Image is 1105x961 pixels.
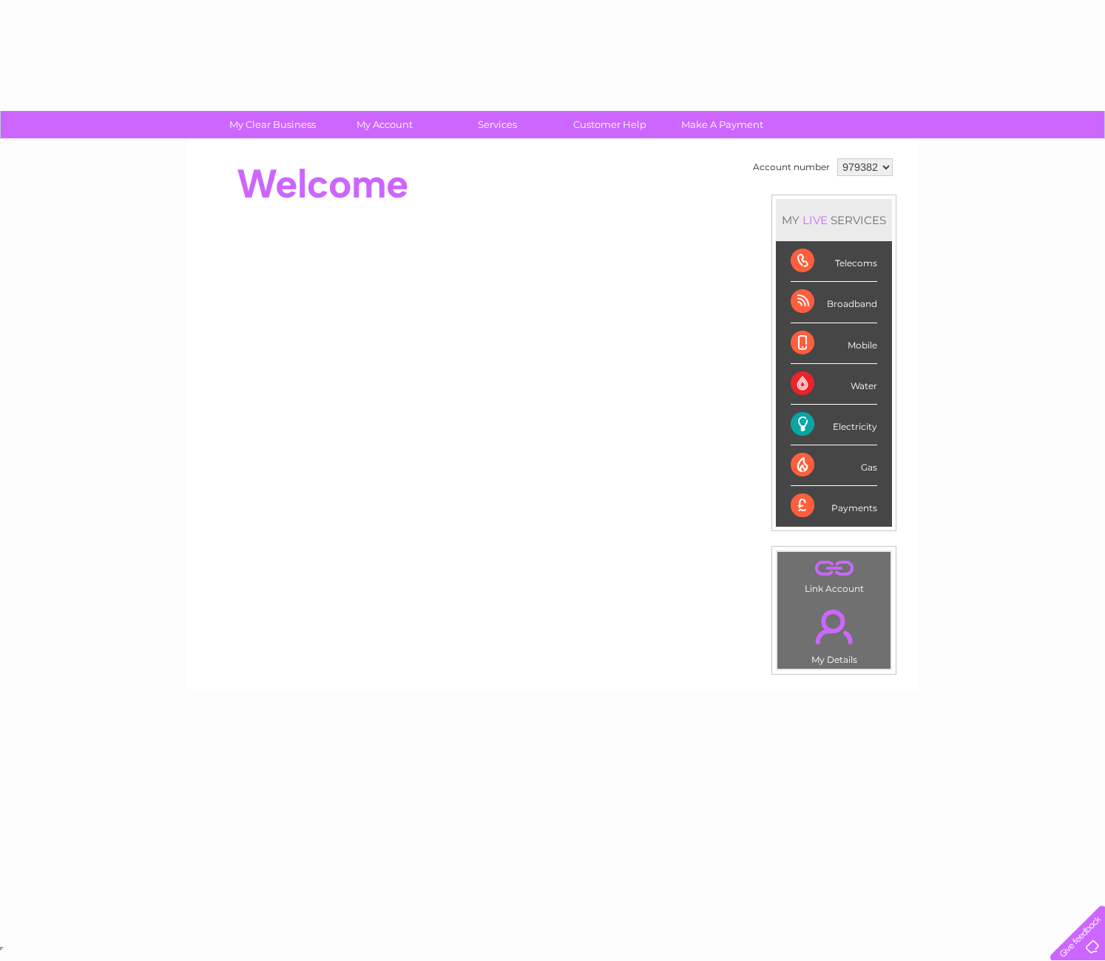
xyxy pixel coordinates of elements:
[324,111,446,138] a: My Account
[781,556,887,581] a: .
[777,597,891,670] td: My Details
[777,551,891,598] td: Link Account
[791,323,877,364] div: Mobile
[781,601,887,653] a: .
[661,111,783,138] a: Make A Payment
[212,111,334,138] a: My Clear Business
[791,282,877,323] div: Broadband
[791,486,877,526] div: Payments
[791,445,877,486] div: Gas
[749,155,834,180] td: Account number
[436,111,558,138] a: Services
[791,241,877,282] div: Telecoms
[776,199,892,241] div: MY SERVICES
[791,364,877,405] div: Water
[791,405,877,445] div: Electricity
[549,111,671,138] a: Customer Help
[800,213,831,227] div: LIVE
